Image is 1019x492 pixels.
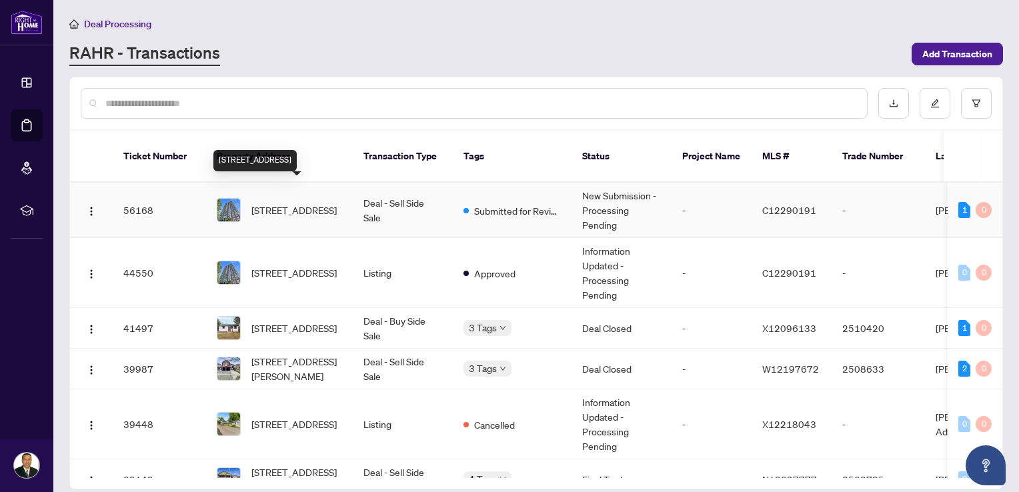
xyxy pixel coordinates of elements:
th: Property Address [206,131,353,183]
img: thumbnail-img [217,413,240,435]
td: 2508633 [832,349,925,389]
span: [STREET_ADDRESS][PERSON_NAME] [251,354,342,383]
span: home [69,19,79,29]
span: down [499,365,506,372]
div: 0 [958,416,970,432]
div: 0 [958,471,970,487]
td: 39448 [113,389,206,459]
div: 0 [958,265,970,281]
img: Logo [86,475,97,486]
th: Trade Number [832,131,925,183]
td: - [672,389,752,459]
img: Logo [86,206,97,217]
td: 44550 [113,238,206,308]
span: 3 Tags [469,361,497,376]
img: Profile Icon [14,453,39,478]
th: Tags [453,131,572,183]
img: thumbnail-img [217,317,240,339]
span: X12218043 [762,418,816,430]
td: Deal Closed [572,349,672,389]
span: [STREET_ADDRESS] [251,417,337,431]
th: Status [572,131,672,183]
img: thumbnail-img [217,199,240,221]
span: 3 Tags [469,320,497,335]
span: Add Transaction [922,43,992,65]
span: N12097777 [762,473,817,485]
td: New Submission - Processing Pending [572,183,672,238]
td: 39987 [113,349,206,389]
img: Logo [86,324,97,335]
span: [STREET_ADDRESS] [251,321,337,335]
div: 0 [976,416,992,432]
button: edit [920,88,950,119]
span: [STREET_ADDRESS] [251,203,337,217]
span: W12197672 [762,363,819,375]
img: logo [11,10,43,35]
span: Deal Processing [84,18,151,30]
button: Open asap [966,445,1006,485]
button: Logo [81,413,102,435]
td: 56168 [113,183,206,238]
button: Logo [81,469,102,490]
div: 0 [976,265,992,281]
span: C12290191 [762,267,816,279]
span: edit [930,99,940,108]
img: thumbnail-img [217,468,240,491]
span: down [499,325,506,331]
td: Deal - Sell Side Sale [353,183,453,238]
button: download [878,88,909,119]
div: 2 [958,361,970,377]
button: Logo [81,199,102,221]
td: 41497 [113,308,206,349]
td: - [672,349,752,389]
td: Listing [353,389,453,459]
td: Information Updated - Processing Pending [572,238,672,308]
td: - [672,308,752,349]
div: [STREET_ADDRESS] [213,150,297,171]
img: thumbnail-img [217,261,240,284]
th: Project Name [672,131,752,183]
td: - [672,183,752,238]
img: thumbnail-img [217,357,240,380]
div: 1 [958,320,970,336]
a: RAHR - Transactions [69,42,220,66]
img: Logo [86,365,97,375]
span: C12290191 [762,204,816,216]
button: Logo [81,358,102,379]
span: Cancelled [474,417,515,432]
td: - [832,389,925,459]
span: filter [972,99,981,108]
th: Ticket Number [113,131,206,183]
span: Submitted for Review [474,203,561,218]
div: 1 [958,202,970,218]
span: [STREET_ADDRESS] [251,265,337,280]
span: down [499,476,506,483]
th: Transaction Type [353,131,453,183]
td: - [832,238,925,308]
img: Logo [86,269,97,279]
img: Logo [86,420,97,431]
div: 0 [976,320,992,336]
div: 0 [976,361,992,377]
td: Information Updated - Processing Pending [572,389,672,459]
button: Add Transaction [912,43,1003,65]
td: 2510420 [832,308,925,349]
span: download [889,99,898,108]
td: - [832,183,925,238]
td: Listing [353,238,453,308]
span: Approved [474,266,516,281]
span: X12096133 [762,322,816,334]
span: 4 Tags [469,471,497,487]
td: Deal - Sell Side Sale [353,349,453,389]
td: Deal - Buy Side Sale [353,308,453,349]
button: filter [961,88,992,119]
th: MLS # [752,131,832,183]
button: Logo [81,317,102,339]
td: Deal Closed [572,308,672,349]
td: - [672,238,752,308]
button: Logo [81,262,102,283]
div: 0 [976,202,992,218]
